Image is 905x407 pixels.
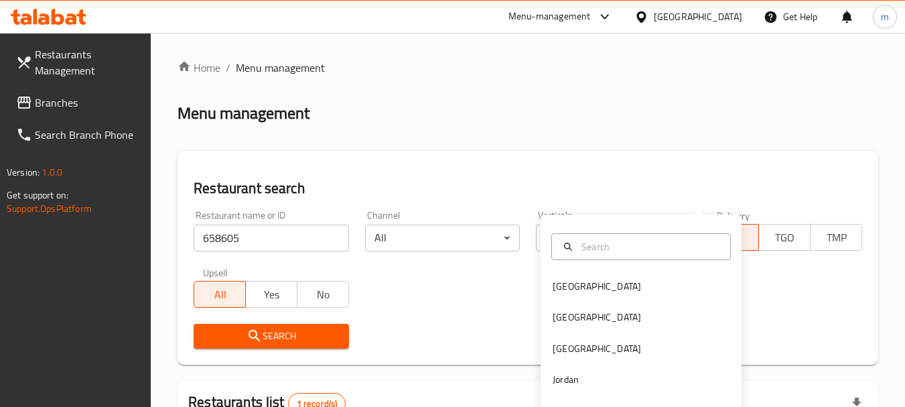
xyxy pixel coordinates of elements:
h2: Menu management [178,103,309,124]
div: All [365,225,520,251]
span: Search [204,328,338,345]
span: All [200,285,240,304]
button: Search [194,324,348,349]
span: Get support on: [7,186,68,204]
a: Restaurants Management [5,38,151,86]
label: Delivery [717,211,750,220]
input: Search [576,239,722,254]
span: TMP [816,228,857,247]
div: Menu-management [508,9,591,25]
nav: breadcrumb [178,60,878,76]
button: All [194,281,246,308]
div: Jordan [553,372,579,387]
div: [GEOGRAPHIC_DATA] [553,279,641,294]
span: Search Branch Phone [35,127,141,143]
button: Yes [245,281,297,308]
li: / [226,60,230,76]
a: Branches [5,86,151,119]
input: Search for restaurant name or ID.. [194,225,348,251]
a: Search Branch Phone [5,119,151,151]
span: TGO [764,228,805,247]
button: No [297,281,349,308]
div: All [536,225,691,251]
div: [GEOGRAPHIC_DATA] [553,310,641,325]
label: Upsell [203,268,228,277]
span: Branches [35,95,141,111]
div: [GEOGRAPHIC_DATA] [654,9,742,24]
div: [GEOGRAPHIC_DATA] [553,341,641,356]
span: m [881,9,889,24]
span: No [303,285,344,304]
span: 1.0.0 [42,164,62,181]
span: Yes [251,285,292,304]
button: TGO [758,224,811,251]
span: Restaurants Management [35,46,141,78]
span: Menu management [236,60,325,76]
a: Home [178,60,220,76]
button: TMP [810,224,862,251]
h2: Restaurant search [194,178,862,198]
span: Version: [7,164,40,181]
a: Support.OpsPlatform [7,200,92,217]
